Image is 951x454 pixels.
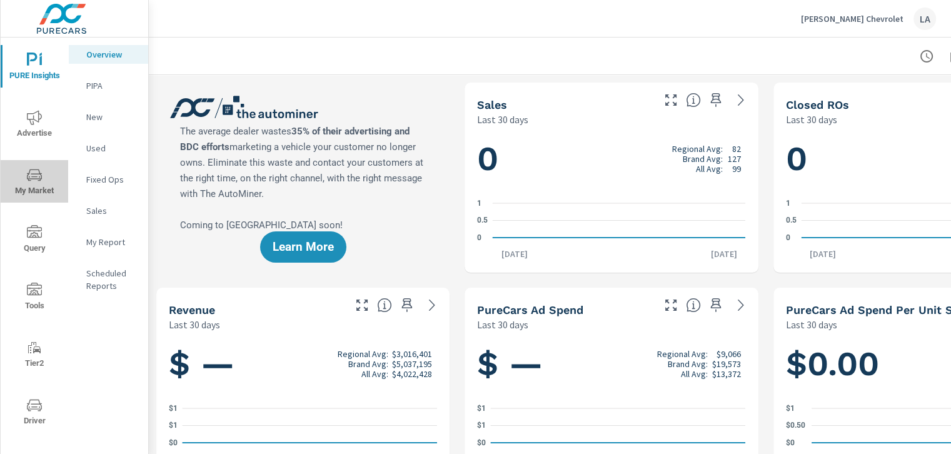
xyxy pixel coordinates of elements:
h1: $ — [169,343,437,385]
text: $1 [786,404,795,413]
p: 99 [732,164,741,174]
h1: $ — [477,343,745,385]
text: $1 [477,421,486,430]
span: Total sales revenue over the selected date range. [Source: This data is sourced from the dealer’s... [377,298,392,313]
p: [DATE] [702,248,746,260]
p: Last 30 days [477,112,528,127]
p: Brand Avg: [683,154,723,164]
p: $4,022,428 [392,369,432,379]
text: 1 [477,199,481,208]
span: PURE Insights [4,53,64,83]
text: $1 [169,404,178,413]
p: $5,037,195 [392,359,432,369]
div: Fixed Ops [69,170,148,189]
p: [DATE] [801,248,845,260]
text: $0 [477,438,486,447]
span: Driver [4,398,64,428]
p: $9,066 [717,349,741,359]
div: My Report [69,233,148,251]
text: 0 [786,233,790,242]
div: Used [69,139,148,158]
div: Sales [69,201,148,220]
p: All Avg: [680,369,707,379]
p: Scheduled Reports [86,267,138,292]
h5: Sales [477,98,507,111]
span: Advertise [4,110,64,141]
p: 82 [732,144,741,154]
div: New [69,108,148,126]
h1: 0 [477,138,745,180]
p: Fixed Ops [86,173,138,186]
text: 0.5 [477,216,488,225]
div: Overview [69,45,148,64]
span: Number of vehicles sold by the dealership over the selected date range. [Source: This data is sou... [686,93,701,108]
p: Sales [86,204,138,217]
p: [DATE] [493,248,536,260]
p: 127 [728,154,741,164]
p: PIPA [86,79,138,92]
span: My Market [4,168,64,198]
text: $1 [169,421,178,430]
button: Make Fullscreen [661,90,681,110]
text: $0.50 [786,421,805,430]
span: Tools [4,283,64,313]
button: Make Fullscreen [352,295,372,315]
p: Overview [86,48,138,61]
p: Last 30 days [169,317,220,332]
h5: Closed ROs [786,98,849,111]
a: See more details in report [731,295,751,315]
span: Save this to your personalized report [706,295,726,315]
h5: PureCars Ad Spend [477,303,583,316]
p: Last 30 days [477,317,528,332]
button: Make Fullscreen [661,295,681,315]
p: New [86,111,138,123]
p: All Avg: [361,369,388,379]
p: $3,016,401 [392,349,432,359]
a: See more details in report [422,295,442,315]
p: All Avg: [696,164,723,174]
p: My Report [86,236,138,248]
span: Save this to your personalized report [706,90,726,110]
text: 1 [786,199,790,208]
p: $19,573 [712,359,741,369]
text: $0 [786,438,795,447]
span: Learn More [273,241,334,253]
text: 0.5 [786,216,797,225]
p: Regional Avg: [338,349,388,359]
text: 0 [477,233,481,242]
span: Query [4,225,64,256]
p: Brand Avg: [348,359,388,369]
p: Used [86,142,138,154]
div: Scheduled Reports [69,264,148,295]
p: Last 30 days [786,112,837,127]
div: PIPA [69,76,148,95]
p: $13,372 [712,369,741,379]
p: Regional Avg: [672,144,723,154]
div: LA [913,8,936,30]
p: Regional Avg: [657,349,707,359]
p: Brand Avg: [667,359,707,369]
span: Tier2 [4,340,64,371]
text: $1 [477,404,486,413]
text: $0 [169,438,178,447]
span: Total cost of media for all PureCars channels for the selected dealership group over the selected... [686,298,701,313]
a: See more details in report [731,90,751,110]
p: [PERSON_NAME] Chevrolet [801,13,903,24]
h5: Revenue [169,303,215,316]
p: Last 30 days [786,317,837,332]
button: Learn More [260,231,346,263]
span: Save this to your personalized report [397,295,417,315]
